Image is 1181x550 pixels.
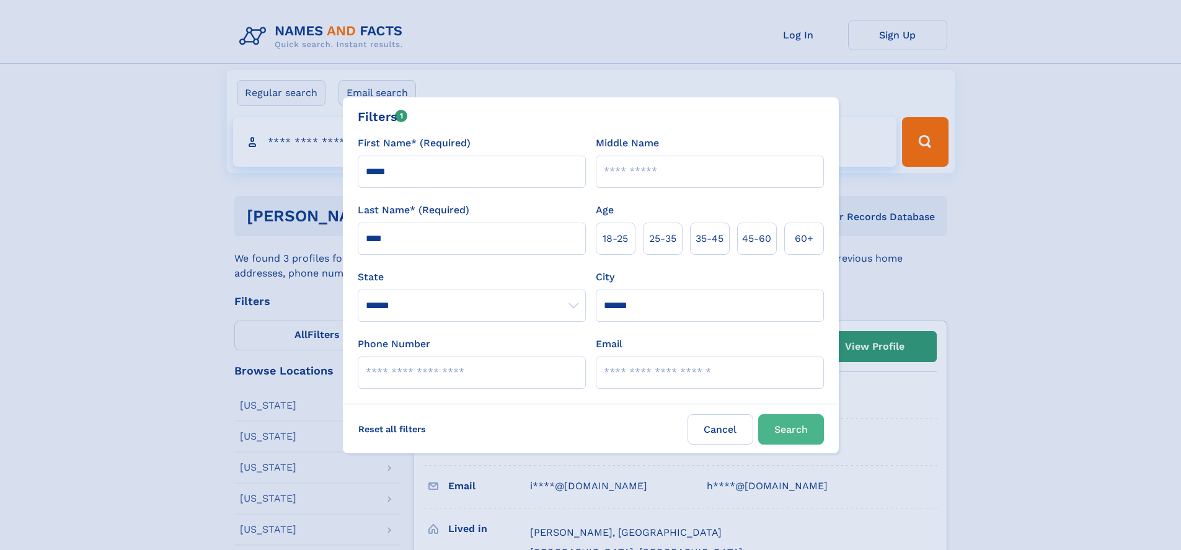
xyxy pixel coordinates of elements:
[358,270,586,285] label: State
[358,107,408,126] div: Filters
[358,136,471,151] label: First Name* (Required)
[358,203,469,218] label: Last Name* (Required)
[688,414,753,445] label: Cancel
[350,414,434,444] label: Reset all filters
[696,231,723,246] span: 35‑45
[596,136,659,151] label: Middle Name
[596,337,622,352] label: Email
[358,337,430,352] label: Phone Number
[596,270,614,285] label: City
[649,231,676,246] span: 25‑35
[795,231,813,246] span: 60+
[758,414,824,445] button: Search
[742,231,771,246] span: 45‑60
[603,231,628,246] span: 18‑25
[596,203,614,218] label: Age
